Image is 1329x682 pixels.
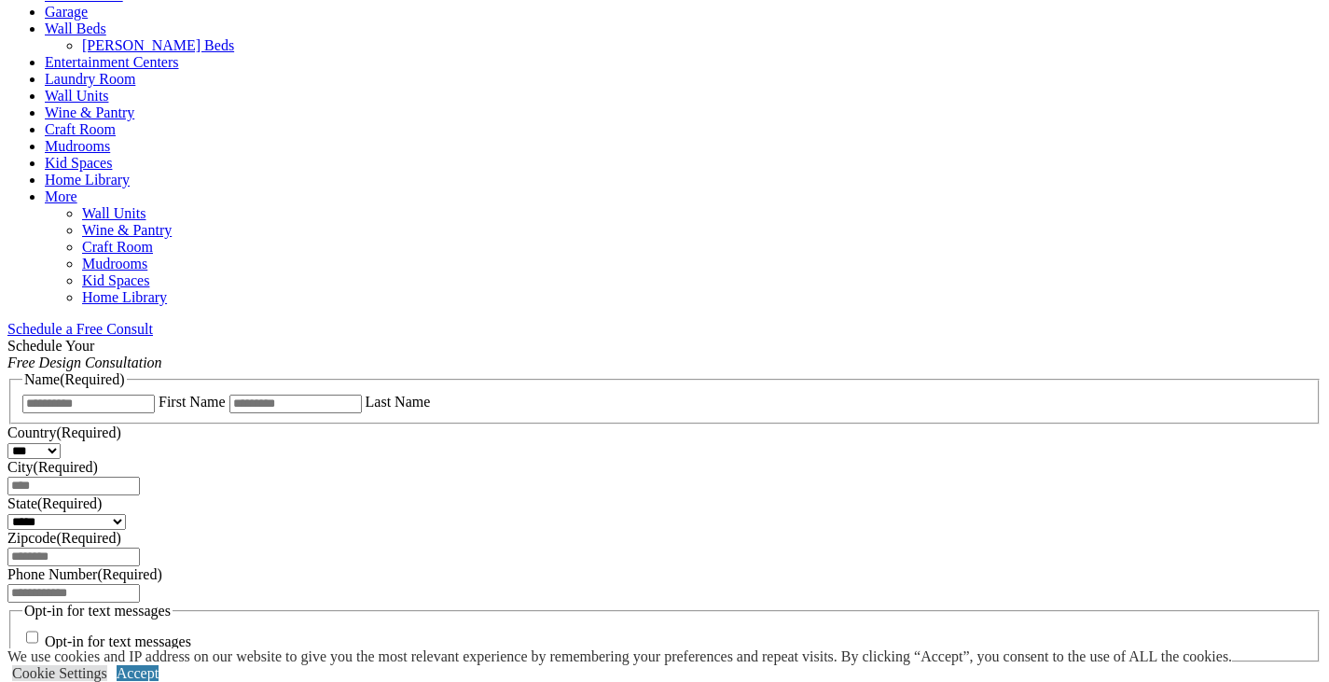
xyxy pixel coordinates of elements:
label: Opt-in for text messages [45,634,191,650]
a: Schedule a Free Consult (opens a dropdown menu) [7,321,153,337]
a: Wine & Pantry [82,222,172,238]
a: Home Library [45,172,130,188]
a: Craft Room [82,239,153,255]
span: (Required) [97,566,161,582]
em: Free Design Consultation [7,355,162,370]
span: Schedule Your [7,338,162,370]
a: Wall Units [45,88,108,104]
legend: Name [22,371,127,388]
span: (Required) [37,495,102,511]
a: Craft Room [45,121,116,137]
span: (Required) [60,371,124,387]
a: Wine & Pantry [45,104,134,120]
label: Zipcode [7,530,121,546]
a: Mudrooms [45,138,110,154]
label: State [7,495,102,511]
a: Accept [117,665,159,681]
a: Home Library [82,289,167,305]
span: (Required) [56,425,120,440]
a: Kid Spaces [45,155,112,171]
a: Cookie Settings [12,665,107,681]
a: More menu text will display only on big screen [45,188,77,204]
div: We use cookies and IP address on our website to give you the most relevant experience by remember... [7,648,1232,665]
span: (Required) [34,459,98,475]
label: Phone Number [7,566,162,582]
a: Entertainment Centers [45,54,179,70]
label: First Name [159,394,226,410]
a: Wall Units [82,205,145,221]
legend: Opt-in for text messages [22,603,173,619]
a: Garage [45,4,88,20]
label: Country [7,425,121,440]
label: Last Name [366,394,431,410]
a: Kid Spaces [82,272,149,288]
a: Wall Beds [45,21,106,36]
a: Laundry Room [45,71,135,87]
a: Mudrooms [82,256,147,271]
a: [PERSON_NAME] Beds [82,37,234,53]
span: (Required) [56,530,120,546]
label: City [7,459,98,475]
